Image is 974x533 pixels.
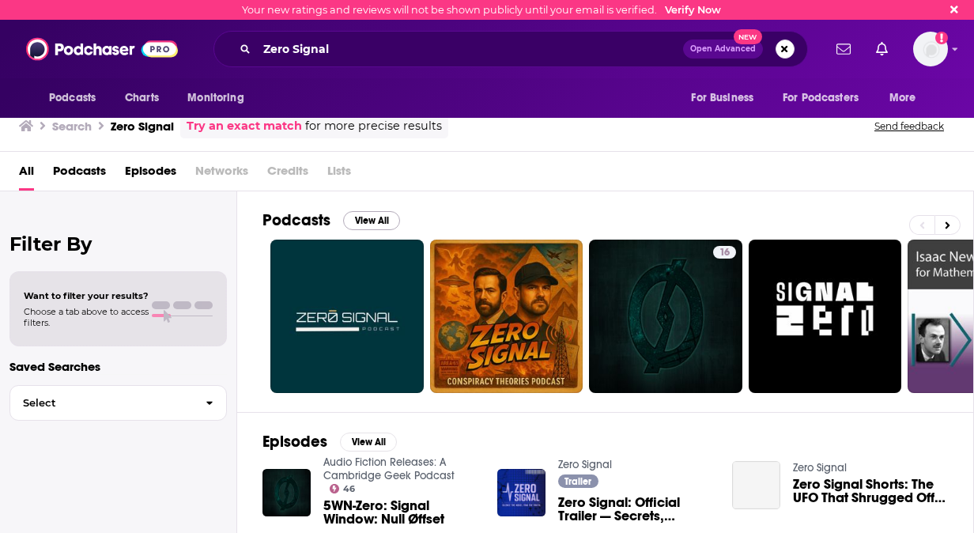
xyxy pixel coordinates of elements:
a: PodcastsView All [262,210,400,230]
a: 46 [330,484,356,493]
div: Your new ratings and reviews will not be shown publicly until your email is verified. [242,4,721,16]
span: For Podcasters [783,87,859,109]
a: Show notifications dropdown [870,36,894,62]
a: All [19,158,34,191]
p: Saved Searches [9,359,227,374]
button: open menu [38,83,116,113]
span: Credits [267,158,308,191]
a: Zero Signal Shorts: The UFO That Shrugged Off a Hellfire [793,478,948,505]
button: Select [9,385,227,421]
h3: Zero Signal [111,119,174,134]
a: 16 [713,246,736,259]
a: Zero Signal [558,458,612,471]
h2: Podcasts [262,210,330,230]
button: open menu [878,83,936,113]
span: 16 [719,245,730,261]
svg: Email not verified [935,32,948,44]
a: Show notifications dropdown [830,36,857,62]
a: 16 [589,240,742,393]
a: Charts [115,83,168,113]
button: View All [343,211,400,230]
a: Episodes [125,158,176,191]
span: 46 [343,486,355,493]
span: Choose a tab above to access filters. [24,306,149,328]
a: Zero Signal [793,461,847,474]
button: Send feedback [870,119,949,133]
a: Try an exact match [187,117,302,135]
button: open menu [176,83,264,113]
img: Podchaser - Follow, Share and Rate Podcasts [26,34,178,64]
span: New [734,29,762,44]
span: For Business [691,87,753,109]
h2: Filter By [9,232,227,255]
span: Select [10,398,193,408]
button: Show profile menu [913,32,948,66]
span: Podcasts [49,87,96,109]
a: Verify Now [665,4,721,16]
h2: Episodes [262,432,327,452]
img: 5WN-Zero: Signal Window: Null Øffset [262,469,311,517]
a: Zero Signal: Official Trailer — Secrets, Mysteries & Hidden Patterns [558,496,713,523]
a: Zero Signal Shorts: The UFO That Shrugged Off a Hellfire [732,461,780,509]
h3: Search [52,119,92,134]
input: Search podcasts, credits, & more... [257,36,683,62]
a: Podcasts [53,158,106,191]
span: Open Advanced [690,45,756,53]
span: Monitoring [187,87,243,109]
span: Want to filter your results? [24,290,149,301]
button: View All [340,433,397,452]
a: Audio Fiction Releases: A Cambridge Geek Podcast [323,456,455,482]
div: Search podcasts, credits, & more... [213,31,808,67]
span: Logged in as Alexish212 [913,32,948,66]
span: Trailer [564,477,591,486]
img: Zero Signal: Official Trailer — Secrets, Mysteries & Hidden Patterns [497,469,546,517]
button: open menu [772,83,882,113]
span: for more precise results [305,117,442,135]
a: EpisodesView All [262,432,397,452]
img: User Profile [913,32,948,66]
a: 5WN-Zero: Signal Window: Null Øffset [323,499,478,526]
span: Networks [195,158,248,191]
button: open menu [680,83,773,113]
span: Lists [327,158,351,191]
button: Open AdvancedNew [683,40,763,59]
span: Charts [125,87,159,109]
span: More [889,87,916,109]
